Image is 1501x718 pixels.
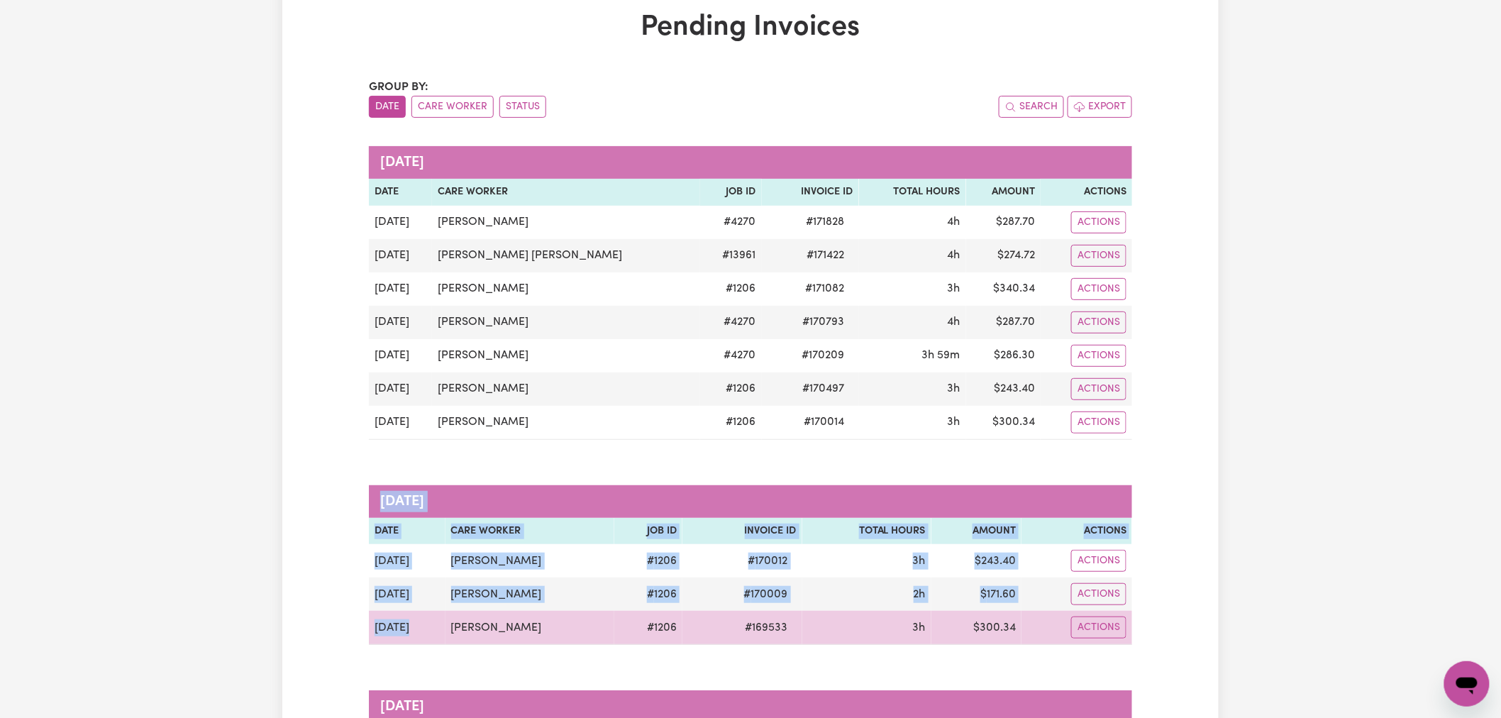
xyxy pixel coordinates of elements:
td: [DATE] [369,272,432,306]
span: 3 hours [948,383,960,394]
td: $ 287.70 [966,306,1041,339]
td: [DATE] [369,544,445,578]
td: [DATE] [369,578,445,611]
span: # 171082 [797,280,853,297]
td: [PERSON_NAME] [432,306,700,339]
td: # 4270 [700,306,761,339]
td: [DATE] [369,239,432,272]
button: Actions [1071,311,1126,333]
span: 3 hours [948,283,960,294]
caption: [DATE] [369,485,1132,518]
button: Actions [1071,378,1126,400]
span: # 171828 [798,214,853,231]
button: Actions [1071,412,1126,433]
td: [PERSON_NAME] [PERSON_NAME] [432,239,700,272]
span: # 170497 [794,380,853,397]
td: [DATE] [369,406,432,440]
th: Amount [966,179,1041,206]
td: [PERSON_NAME] [432,206,700,239]
span: 4 hours [948,250,960,261]
th: Invoice ID [682,518,802,545]
th: Job ID [700,179,761,206]
span: 3 hours 59 minutes [922,350,960,361]
button: Actions [1071,245,1126,267]
th: Actions [1021,518,1132,545]
span: 2 hours [914,589,926,600]
span: # 170014 [796,414,853,431]
span: Group by: [369,82,428,93]
th: Care Worker [432,179,700,206]
td: # 1206 [614,578,682,611]
button: Actions [1071,617,1126,639]
span: # 169533 [737,619,797,636]
td: $ 300.34 [966,406,1041,440]
td: [DATE] [369,206,432,239]
caption: [DATE] [369,146,1132,179]
td: [PERSON_NAME] [432,372,700,406]
span: # 170009 [736,586,797,603]
span: 3 hours [913,622,926,634]
td: # 13961 [700,239,761,272]
th: Total Hours [859,179,966,206]
td: # 4270 [700,339,761,372]
td: $ 171.60 [931,578,1021,611]
th: Date [369,179,432,206]
button: Actions [1071,278,1126,300]
span: # 170012 [740,553,797,570]
th: Invoice ID [762,179,859,206]
td: # 1206 [614,611,682,645]
td: [DATE] [369,339,432,372]
th: Amount [931,518,1021,545]
button: Actions [1071,550,1126,572]
button: Export [1068,96,1132,118]
td: $ 243.40 [966,372,1041,406]
td: $ 287.70 [966,206,1041,239]
td: [PERSON_NAME] [445,544,614,578]
button: sort invoices by care worker [411,96,494,118]
td: [PERSON_NAME] [432,339,700,372]
td: [DATE] [369,306,432,339]
span: 4 hours [948,216,960,228]
h1: Pending Invoices [369,11,1132,45]
th: Total Hours [802,518,931,545]
td: [DATE] [369,611,445,645]
td: # 1206 [700,272,761,306]
button: Actions [1071,211,1126,233]
button: sort invoices by paid status [499,96,546,118]
td: # 1206 [700,372,761,406]
td: $ 274.72 [966,239,1041,272]
span: # 171422 [799,247,853,264]
button: Actions [1071,345,1126,367]
button: Search [999,96,1064,118]
th: Actions [1041,179,1132,206]
td: [PERSON_NAME] [445,578,614,611]
td: $ 243.40 [931,544,1021,578]
td: $ 300.34 [931,611,1021,645]
button: Actions [1071,583,1126,605]
span: 3 hours [948,416,960,428]
td: # 4270 [700,206,761,239]
td: [PERSON_NAME] [432,406,700,440]
span: 4 hours [948,316,960,328]
th: Care Worker [445,518,614,545]
td: $ 286.30 [966,339,1041,372]
span: # 170209 [794,347,853,364]
span: 3 hours [913,556,926,567]
td: [PERSON_NAME] [445,611,614,645]
th: Date [369,518,445,545]
span: # 170793 [794,314,853,331]
td: [PERSON_NAME] [432,272,700,306]
iframe: Button to launch messaging window [1444,661,1490,707]
td: # 1206 [614,544,682,578]
th: Job ID [614,518,682,545]
td: # 1206 [700,406,761,440]
td: $ 340.34 [966,272,1041,306]
td: [DATE] [369,372,432,406]
button: sort invoices by date [369,96,406,118]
